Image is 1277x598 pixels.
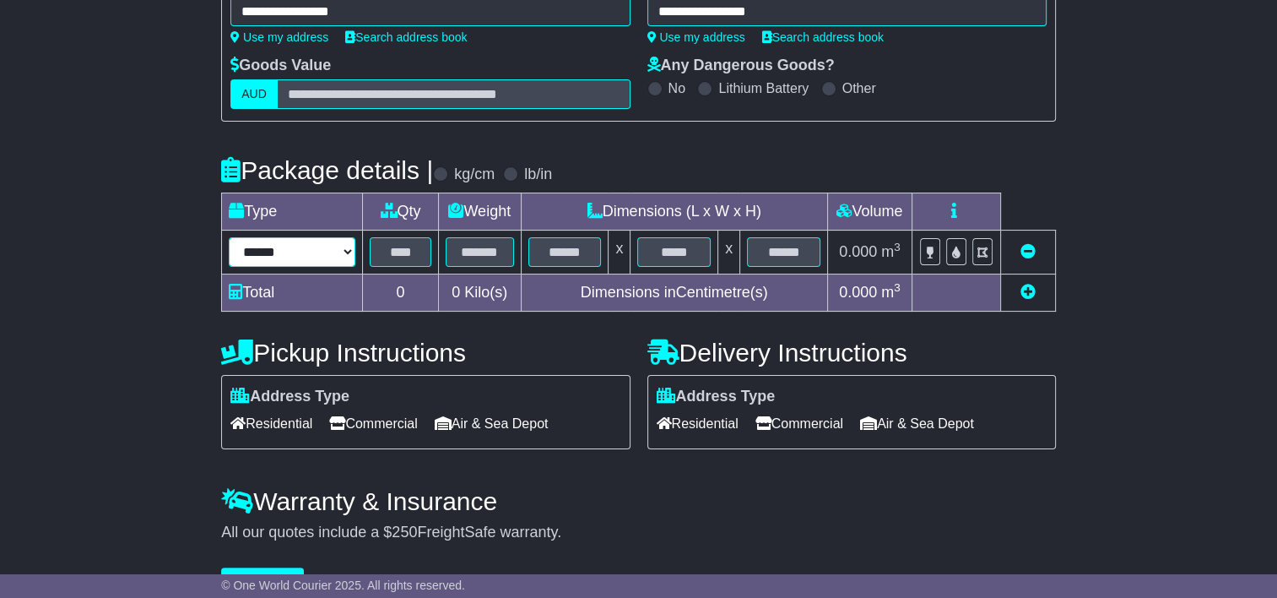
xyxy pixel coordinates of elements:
[392,524,417,541] span: 250
[222,275,363,312] td: Total
[647,339,1056,367] h4: Delivery Instructions
[454,166,495,184] label: kg/cm
[755,410,843,437] span: Commercial
[657,388,776,406] label: Address Type
[718,231,740,275] td: x
[363,275,439,312] td: 0
[1020,243,1036,260] a: Remove this item
[363,193,439,231] td: Qty
[230,79,278,109] label: AUD
[221,339,630,367] h4: Pickup Instructions
[221,156,433,184] h4: Package details |
[647,30,745,44] a: Use my address
[524,166,552,184] label: lb/in
[221,487,1056,515] h4: Warranty & Insurance
[452,284,460,301] span: 0
[230,388,349,406] label: Address Type
[221,568,304,597] button: Get Quotes
[860,410,974,437] span: Air & Sea Depot
[438,275,521,312] td: Kilo(s)
[647,57,835,75] label: Any Dangerous Goods?
[668,80,685,96] label: No
[435,410,549,437] span: Air & Sea Depot
[222,193,363,231] td: Type
[329,410,417,437] span: Commercial
[762,30,884,44] a: Search address book
[1020,284,1036,301] a: Add new item
[827,193,912,231] td: Volume
[657,410,739,437] span: Residential
[894,241,901,253] sup: 3
[521,193,827,231] td: Dimensions (L x W x H)
[521,275,827,312] td: Dimensions in Centimetre(s)
[221,579,465,592] span: © One World Courier 2025. All rights reserved.
[839,243,877,260] span: 0.000
[718,80,809,96] label: Lithium Battery
[230,410,312,437] span: Residential
[842,80,876,96] label: Other
[894,281,901,294] sup: 3
[438,193,521,231] td: Weight
[230,30,328,44] a: Use my address
[345,30,467,44] a: Search address book
[881,243,901,260] span: m
[230,57,331,75] label: Goods Value
[839,284,877,301] span: 0.000
[221,524,1056,542] div: All our quotes include a $ FreightSafe warranty.
[609,231,630,275] td: x
[881,284,901,301] span: m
